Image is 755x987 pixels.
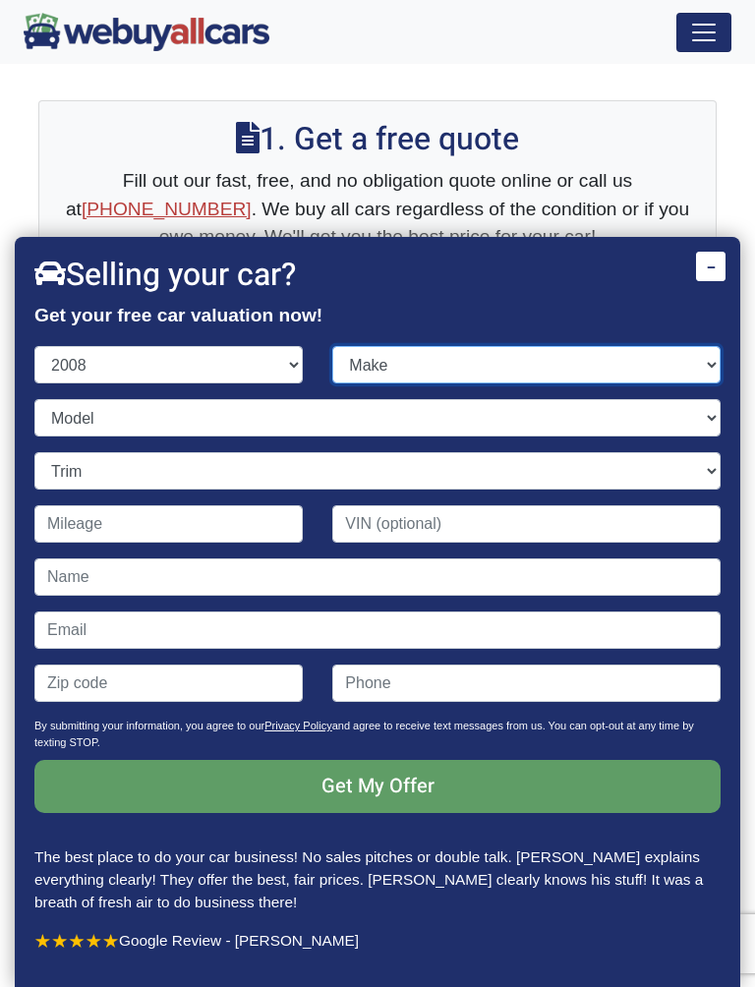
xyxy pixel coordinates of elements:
[34,760,721,813] input: Get My Offer
[34,929,721,952] p: Google Review - [PERSON_NAME]
[34,845,721,913] p: The best place to do your car business! No sales pitches or double talk. [PERSON_NAME] explains e...
[676,13,731,52] button: Toggle navigation
[34,346,721,845] form: Contact form
[82,199,252,219] a: [PHONE_NUMBER]
[332,665,721,702] input: Phone
[24,13,269,51] img: We Buy All Cars in NJ logo
[34,665,303,702] input: Zip code
[34,558,721,596] input: Name
[264,720,331,731] a: Privacy Policy
[59,121,696,158] h2: 1. Get a free quote
[34,718,721,760] p: By submitting your information, you agree to our and agree to receive text messages from us. You ...
[59,167,696,252] p: Fill out our fast, free, and no obligation quote online or call us at . We buy all cars regardles...
[34,611,721,649] input: Email
[34,505,303,543] input: Mileage
[34,257,721,294] h2: Selling your car?
[34,305,322,325] strong: Get your free car valuation now!
[332,505,721,543] input: VIN (optional)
